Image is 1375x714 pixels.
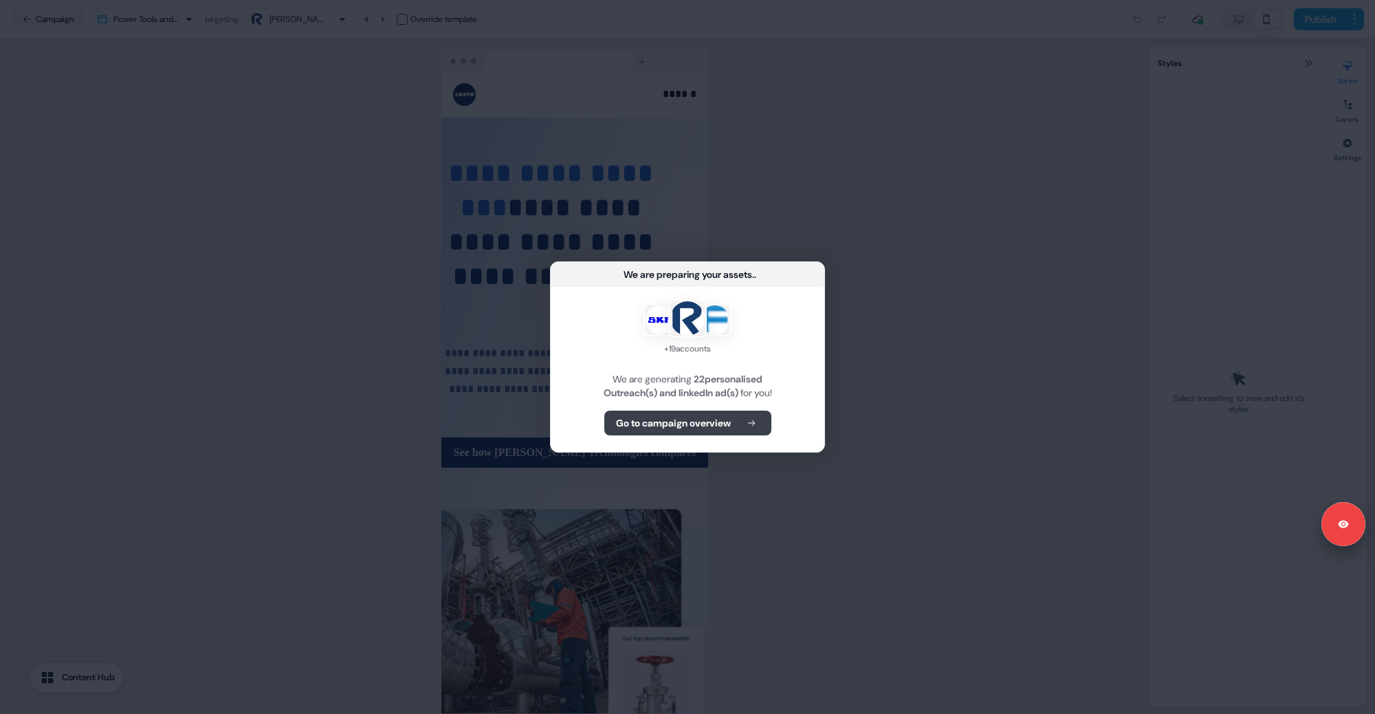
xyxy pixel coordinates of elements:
div: + 19 accounts [643,342,731,356]
button: Go to campaign overview [604,411,771,435]
p: By clicking the button, you agree to Zoovu's and . [19,246,205,268]
a: Privacy Policy [125,257,184,268]
a: Terms of Use [53,257,109,268]
b: Go to campaign overview [616,416,731,430]
span: Click here to receive the latest news, product updates, event announcements, and other communicat... [47,289,205,356]
div: We are generating for you! [567,372,808,400]
div: ... [752,268,756,281]
div: We are preparing your assets [624,268,752,281]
